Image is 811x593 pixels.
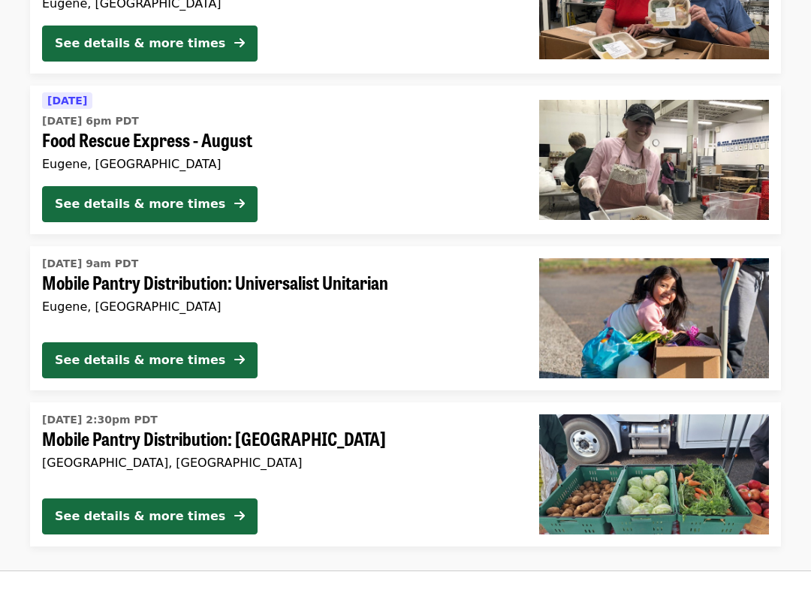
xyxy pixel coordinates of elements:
div: [GEOGRAPHIC_DATA], [GEOGRAPHIC_DATA] [42,456,515,471]
span: Mobile Pantry Distribution: [GEOGRAPHIC_DATA] [42,429,515,450]
span: [DATE] [47,95,87,107]
span: Food Rescue Express - August [42,130,515,152]
span: Mobile Pantry Distribution: Universalist Unitarian [42,272,515,294]
img: Mobile Pantry Distribution: Universalist Unitarian organized by FOOD For Lane County [539,259,769,379]
button: See details & more times [42,26,258,62]
img: Mobile Pantry Distribution: Cottage Grove organized by FOOD For Lane County [539,415,769,535]
i: arrow-right icon [234,510,245,524]
div: See details & more times [55,508,225,526]
time: [DATE] 6pm PDT [42,114,139,130]
time: [DATE] 2:30pm PDT [42,413,158,429]
img: Food Rescue Express - August organized by FOOD For Lane County [539,101,769,221]
button: See details & more times [42,187,258,223]
div: See details & more times [55,35,225,53]
button: See details & more times [42,499,258,535]
a: See details for "Food Rescue Express - August" [30,86,781,235]
div: Eugene, [GEOGRAPHIC_DATA] [42,300,515,315]
time: [DATE] 9am PDT [42,257,138,272]
a: See details for "Mobile Pantry Distribution: Universalist Unitarian" [30,247,781,391]
i: arrow-right icon [234,37,245,51]
div: See details & more times [55,352,225,370]
i: arrow-right icon [234,197,245,212]
div: Eugene, [GEOGRAPHIC_DATA] [42,158,515,172]
i: arrow-right icon [234,354,245,368]
button: See details & more times [42,343,258,379]
a: See details for "Mobile Pantry Distribution: Cottage Grove" [30,403,781,547]
div: See details & more times [55,196,225,214]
